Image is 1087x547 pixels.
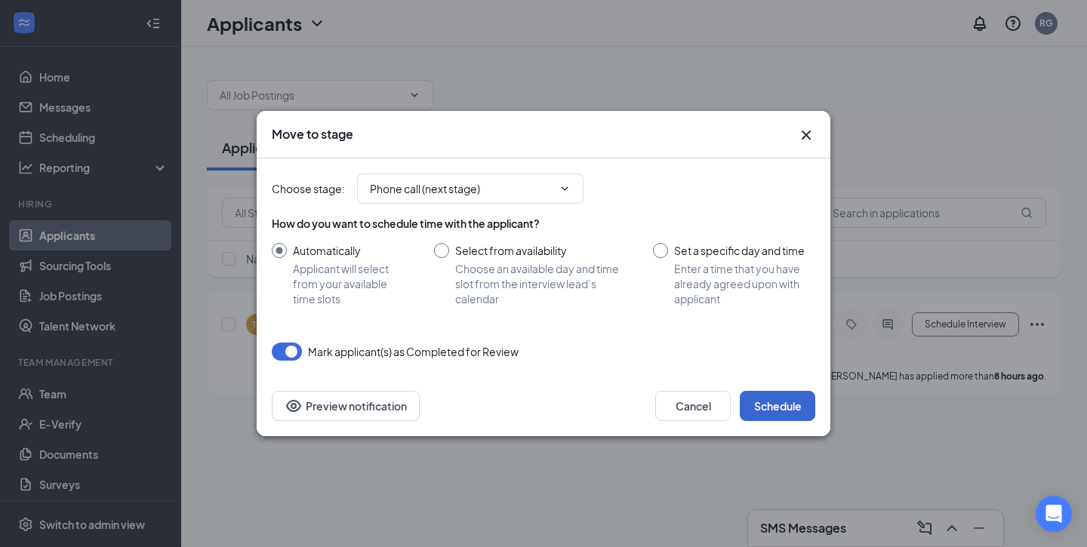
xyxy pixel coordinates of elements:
svg: Cross [797,126,815,144]
button: Preview notificationEye [272,391,420,421]
div: How do you want to schedule time with the applicant? [272,216,815,231]
svg: Eye [285,397,303,415]
span: Choose stage : [272,180,345,197]
button: Close [797,126,815,144]
div: Open Intercom Messenger [1036,496,1072,532]
button: Cancel [655,391,731,421]
h3: Move to stage [272,126,353,143]
span: Mark applicant(s) as Completed for Review [308,343,519,361]
svg: ChevronDown [559,183,571,195]
button: Schedule [740,391,815,421]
